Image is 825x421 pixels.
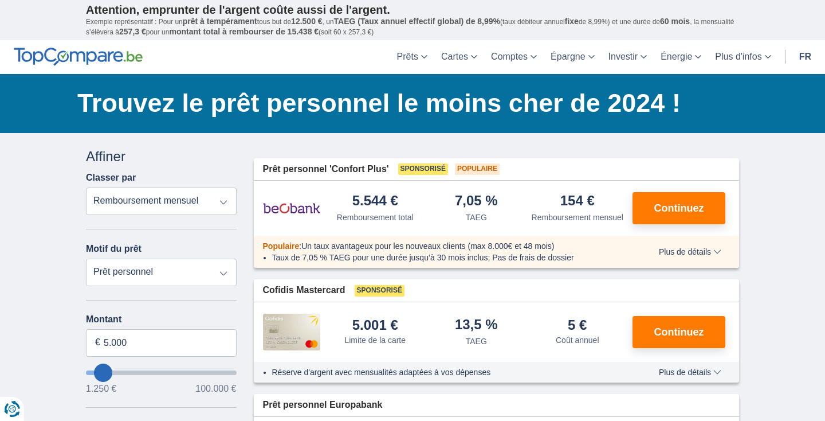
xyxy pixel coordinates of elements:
[301,241,554,251] span: Un taux avantageux pour les nouveaux clients (max 8.000€ et 48 mois)
[434,40,484,74] a: Cartes
[708,40,777,74] a: Plus d'infos
[792,40,818,74] a: fr
[659,368,721,376] span: Plus de détails
[398,163,448,175] span: Sponsorisé
[565,17,579,26] span: fixe
[455,163,500,175] span: Populaire
[568,318,587,332] div: 5 €
[263,241,300,251] span: Populaire
[169,27,319,36] span: montant total à rembourser de 15.438 €
[86,371,237,375] input: wantToBorrow
[532,212,623,223] div: Remboursement mensuel
[355,285,404,297] span: Sponsorisé
[337,212,414,223] div: Remboursement total
[484,40,544,74] a: Comptes
[86,3,739,17] p: Attention, emprunter de l'argent coûte aussi de l'argent.
[254,240,635,252] div: :
[352,194,398,209] div: 5.544 €
[455,194,498,209] div: 7,05 %
[263,314,320,350] img: pret personnel Cofidis CC
[263,194,320,223] img: pret personnel Beobank
[455,318,498,333] div: 13,5 %
[556,334,599,346] div: Coût annuel
[632,192,725,224] button: Continuez
[86,147,237,166] div: Affiner
[659,248,721,256] span: Plus de détails
[602,40,654,74] a: Investir
[263,163,389,176] span: Prêt personnel 'Confort Plus'
[334,17,500,26] span: TAEG (Taux annuel effectif global) de 8,99%
[466,212,487,223] div: TAEG
[195,384,236,393] span: 100.000 €
[660,17,690,26] span: 60 mois
[654,327,704,337] span: Continuez
[344,334,406,346] div: Limite de la carte
[352,318,398,332] div: 5.001 €
[86,173,136,183] label: Classer par
[86,384,116,393] span: 1.250 €
[390,40,434,74] a: Prêts
[654,203,704,213] span: Continuez
[86,17,739,37] p: Exemple représentatif : Pour un tous but de , un (taux débiteur annuel de 8,99%) et une durée de ...
[263,399,383,412] span: Prêt personnel Europabank
[14,48,143,66] img: TopCompare
[650,247,730,256] button: Plus de détails
[272,367,626,378] li: Réserve d'argent avec mensualités adaptées à vos dépenses
[183,17,257,26] span: prêt à tempérament
[86,314,237,325] label: Montant
[654,40,708,74] a: Énergie
[466,336,487,347] div: TAEG
[291,17,323,26] span: 12.500 €
[650,368,730,377] button: Plus de détails
[86,244,142,254] label: Motif du prêt
[77,85,739,121] h1: Trouvez le prêt personnel le moins cher de 2024 !
[272,252,626,263] li: Taux de 7,05 % TAEG pour une durée jusqu’à 30 mois inclus; Pas de frais de dossier
[632,316,725,348] button: Continuez
[560,194,595,209] div: 154 €
[119,27,146,36] span: 257,3 €
[263,284,345,297] span: Cofidis Mastercard
[95,336,100,349] span: €
[544,40,602,74] a: Épargne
